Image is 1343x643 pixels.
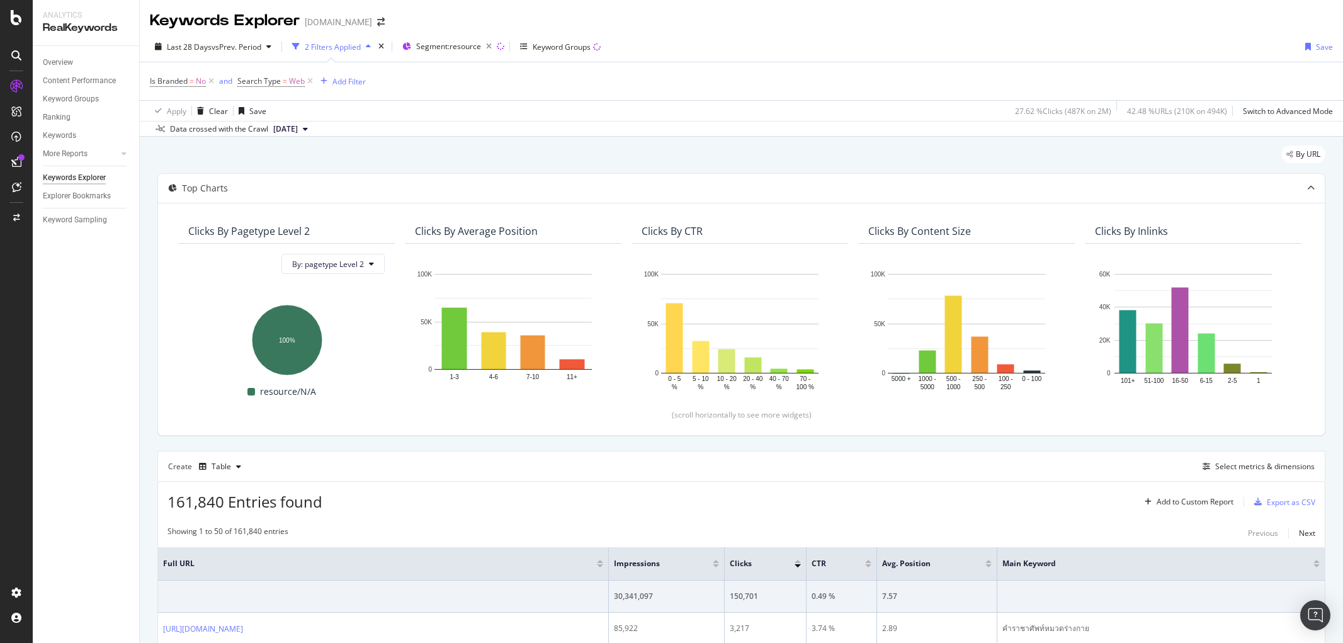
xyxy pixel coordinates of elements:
[717,375,737,382] text: 10 - 20
[921,384,935,390] text: 5000
[972,375,987,382] text: 250 -
[43,10,129,21] div: Analytics
[43,129,130,142] a: Keywords
[642,268,838,392] svg: A chart.
[168,457,246,477] div: Create
[800,375,810,382] text: 70 -
[194,457,246,477] button: Table
[43,129,76,142] div: Keywords
[163,558,578,569] span: Full URL
[614,558,694,569] span: Impressions
[743,375,763,382] text: 20 - 40
[43,171,130,185] a: Keywords Explorer
[1022,375,1042,382] text: 0 - 100
[315,74,366,89] button: Add Filter
[533,42,591,52] div: Keyword Groups
[450,373,459,380] text: 1-3
[1095,225,1168,237] div: Clicks By Inlinks
[43,111,130,124] a: Ranking
[188,225,310,237] div: Clicks By pagetype Level 2
[1127,106,1227,117] div: 42.48 % URLs ( 210K on 494K )
[526,373,539,380] text: 7-10
[892,375,911,382] text: 5000 +
[43,56,73,69] div: Overview
[698,384,703,390] text: %
[43,171,106,185] div: Keywords Explorer
[668,375,681,382] text: 0 - 5
[234,101,266,121] button: Save
[1299,528,1315,538] div: Next
[1000,384,1011,390] text: 250
[1107,370,1111,377] text: 0
[882,623,992,634] div: 2.89
[416,41,481,52] span: Segment: resource
[167,526,288,541] div: Showing 1 to 50 of 161,840 entries
[1099,271,1111,278] text: 60K
[882,558,966,569] span: Avg. Position
[1300,37,1333,57] button: Save
[1099,304,1111,311] text: 40K
[428,366,432,373] text: 0
[190,76,194,86] span: =
[43,190,111,203] div: Explorer Bookmarks
[305,16,372,28] div: [DOMAIN_NAME]
[163,623,243,635] a: [URL][DOMAIN_NAME]
[946,375,961,382] text: 500 -
[974,384,985,390] text: 500
[167,491,322,512] span: 161,840 Entries found
[150,101,186,121] button: Apply
[43,147,88,161] div: More Reports
[642,225,703,237] div: Clicks By CTR
[417,271,433,278] text: 100K
[812,591,871,602] div: 0.49 %
[249,106,266,117] div: Save
[868,268,1065,392] div: A chart.
[150,10,300,31] div: Keywords Explorer
[209,106,228,117] div: Clear
[1281,145,1325,163] div: legacy label
[237,76,281,86] span: Search Type
[273,123,298,135] span: 2025 Sep. 12th
[421,319,432,326] text: 50K
[167,106,186,117] div: Apply
[644,271,659,278] text: 100K
[1267,497,1315,508] div: Export as CSV
[415,268,611,387] svg: A chart.
[1144,377,1164,384] text: 51-100
[881,370,885,377] text: 0
[730,591,801,602] div: 150,701
[43,147,118,161] a: More Reports
[1296,151,1320,158] span: By URL
[182,182,228,195] div: Top Charts
[305,42,361,52] div: 2 Filters Applied
[287,37,376,57] button: 2 Filters Applied
[150,76,188,86] span: Is Branded
[219,76,232,86] div: and
[919,375,936,382] text: 1000 -
[279,337,295,344] text: 100%
[693,375,709,382] text: 5 - 10
[672,384,677,390] text: %
[283,76,287,86] span: =
[377,18,385,26] div: arrow-right-arrow-left
[769,375,790,382] text: 40 - 70
[1015,106,1111,117] div: 27.62 % Clicks ( 487K on 2M )
[43,111,71,124] div: Ranking
[1200,377,1213,384] text: 6-15
[515,37,606,57] button: Keyword Groups
[882,591,992,602] div: 7.57
[776,384,782,390] text: %
[647,321,659,327] text: 50K
[1299,526,1315,541] button: Next
[43,21,129,35] div: RealKeywords
[289,72,305,90] span: Web
[1172,377,1188,384] text: 16-50
[812,623,871,634] div: 3.74 %
[1300,600,1330,630] div: Open Intercom Messenger
[188,298,385,377] div: A chart.
[655,370,659,377] text: 0
[750,384,756,390] text: %
[281,254,385,274] button: By: pagetype Level 2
